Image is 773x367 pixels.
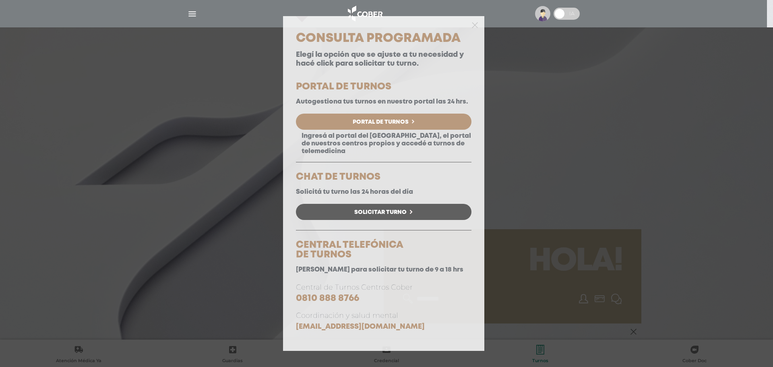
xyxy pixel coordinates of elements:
[296,241,471,260] h5: CENTRAL TELEFÓNICA DE TURNOS
[296,172,471,182] h5: CHAT DE TURNOS
[296,82,471,92] h5: PORTAL DE TURNOS
[296,282,471,304] p: Central de Turnos Centros Cober
[296,98,471,106] p: Autogestiona tus turnos en nuestro portal las 24 hrs.
[296,266,471,274] p: [PERSON_NAME] para solicitar tu turno de 9 a 18 hrs
[354,209,407,215] span: Solicitar Turno
[296,132,471,156] p: Ingresá al portal del [GEOGRAPHIC_DATA], el portal de nuestros centros propios y accedé a turnos ...
[296,310,471,332] p: Coordinación y salud mental
[296,294,359,303] a: 0810 888 8766
[296,114,471,130] a: Portal de Turnos
[296,204,471,220] a: Solicitar Turno
[296,323,425,330] a: [EMAIL_ADDRESS][DOMAIN_NAME]
[353,119,409,125] span: Portal de Turnos
[296,188,471,196] p: Solicitá tu turno las 24 horas del día
[296,51,471,68] p: Elegí la opción que se ajuste a tu necesidad y hacé click para solicitar tu turno.
[296,33,461,44] span: Consulta Programada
